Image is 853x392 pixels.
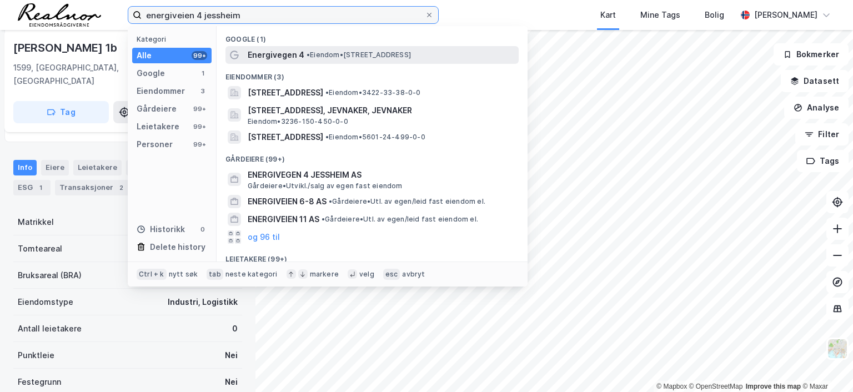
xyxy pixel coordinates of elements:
[169,270,198,279] div: nytt søk
[217,64,528,84] div: Eiendommer (3)
[325,133,425,142] span: Eiendom • 5601-24-499-0-0
[225,349,238,362] div: Nei
[168,295,238,309] div: Industri, Logistikk
[402,270,425,279] div: avbryt
[248,86,323,99] span: [STREET_ADDRESS]
[13,101,109,123] button: Tag
[248,104,514,117] span: [STREET_ADDRESS], JEVNAKER, JEVNAKER
[754,8,817,22] div: [PERSON_NAME]
[18,322,82,335] div: Antall leietakere
[18,349,54,362] div: Punktleie
[192,122,207,131] div: 99+
[248,130,323,144] span: [STREET_ADDRESS]
[18,295,73,309] div: Eiendomstype
[41,160,69,175] div: Eiere
[797,150,849,172] button: Tags
[35,182,46,193] div: 1
[689,383,743,390] a: OpenStreetMap
[600,8,616,22] div: Kart
[225,270,278,279] div: neste kategori
[18,375,61,389] div: Festegrunn
[232,322,238,335] div: 0
[13,180,51,195] div: ESG
[774,43,849,66] button: Bokmerker
[207,269,223,280] div: tab
[797,339,853,392] iframe: Chat Widget
[383,269,400,280] div: esc
[310,270,339,279] div: markere
[217,146,528,166] div: Gårdeiere (99+)
[322,215,325,223] span: •
[73,160,122,175] div: Leietakere
[640,8,680,22] div: Mine Tags
[192,51,207,60] div: 99+
[325,88,329,97] span: •
[746,383,801,390] a: Improve this map
[198,225,207,234] div: 0
[137,67,165,80] div: Google
[18,3,101,27] img: realnor-logo.934646d98de889bb5806.png
[248,168,514,182] span: ENERGIVEGEN 4 JESSHEIM AS
[137,223,185,236] div: Historikk
[116,182,127,193] div: 2
[307,51,411,59] span: Eiendom • [STREET_ADDRESS]
[656,383,687,390] a: Mapbox
[18,269,82,282] div: Bruksareal (BRA)
[359,270,374,279] div: velg
[18,215,54,229] div: Matrikkel
[126,160,168,175] div: Datasett
[329,197,485,206] span: Gårdeiere • Utl. av egen/leid fast eiendom el.
[137,269,167,280] div: Ctrl + k
[137,120,179,133] div: Leietakere
[217,26,528,46] div: Google (1)
[784,97,849,119] button: Analyse
[797,339,853,392] div: Kontrollprogram for chat
[325,88,421,97] span: Eiendom • 3422-33-38-0-0
[329,197,332,205] span: •
[827,338,848,359] img: Z
[248,48,304,62] span: Energivegen 4
[137,102,177,115] div: Gårdeiere
[248,230,280,244] button: og 96 til
[307,51,310,59] span: •
[225,375,238,389] div: Nei
[192,104,207,113] div: 99+
[325,133,329,141] span: •
[248,195,327,208] span: ENERGIVEIEN 6-8 AS
[137,138,173,151] div: Personer
[137,35,212,43] div: Kategori
[192,140,207,149] div: 99+
[55,180,131,195] div: Transaksjoner
[198,87,207,96] div: 3
[705,8,724,22] div: Bolig
[248,182,403,190] span: Gårdeiere • Utvikl./salg av egen fast eiendom
[781,70,849,92] button: Datasett
[198,69,207,78] div: 1
[322,215,478,224] span: Gårdeiere • Utl. av egen/leid fast eiendom el.
[248,213,319,226] span: ENERGIVEIEN 11 AS
[18,242,62,255] div: Tomteareal
[137,49,152,62] div: Alle
[150,240,205,254] div: Delete history
[795,123,849,145] button: Filter
[13,39,119,57] div: [PERSON_NAME] 1b
[248,117,348,126] span: Eiendom • 3236-150-450-0-0
[142,7,425,23] input: Søk på adresse, matrikkel, gårdeiere, leietakere eller personer
[137,84,185,98] div: Eiendommer
[217,246,528,266] div: Leietakere (99+)
[13,61,190,88] div: 1599, [GEOGRAPHIC_DATA], [GEOGRAPHIC_DATA]
[13,160,37,175] div: Info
